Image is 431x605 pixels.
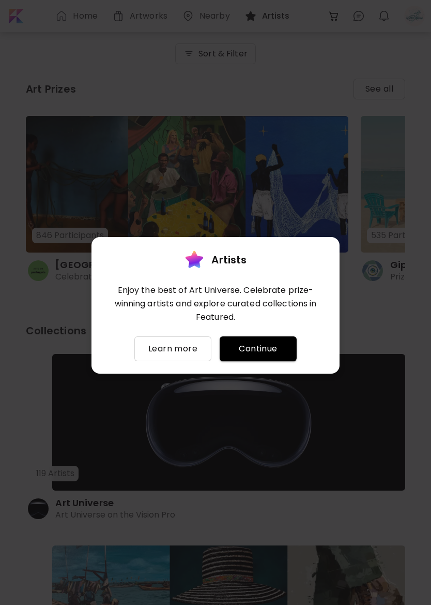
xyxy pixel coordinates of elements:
[143,343,203,355] span: Learn more
[228,343,288,355] span: Continue
[134,336,211,361] button: Learn more
[220,336,297,361] button: Continue
[104,284,327,324] h6: Enjoy the best of Art Universe. Celebrate prize-winning artists and explore curated collections i...
[211,253,247,267] h4: Artists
